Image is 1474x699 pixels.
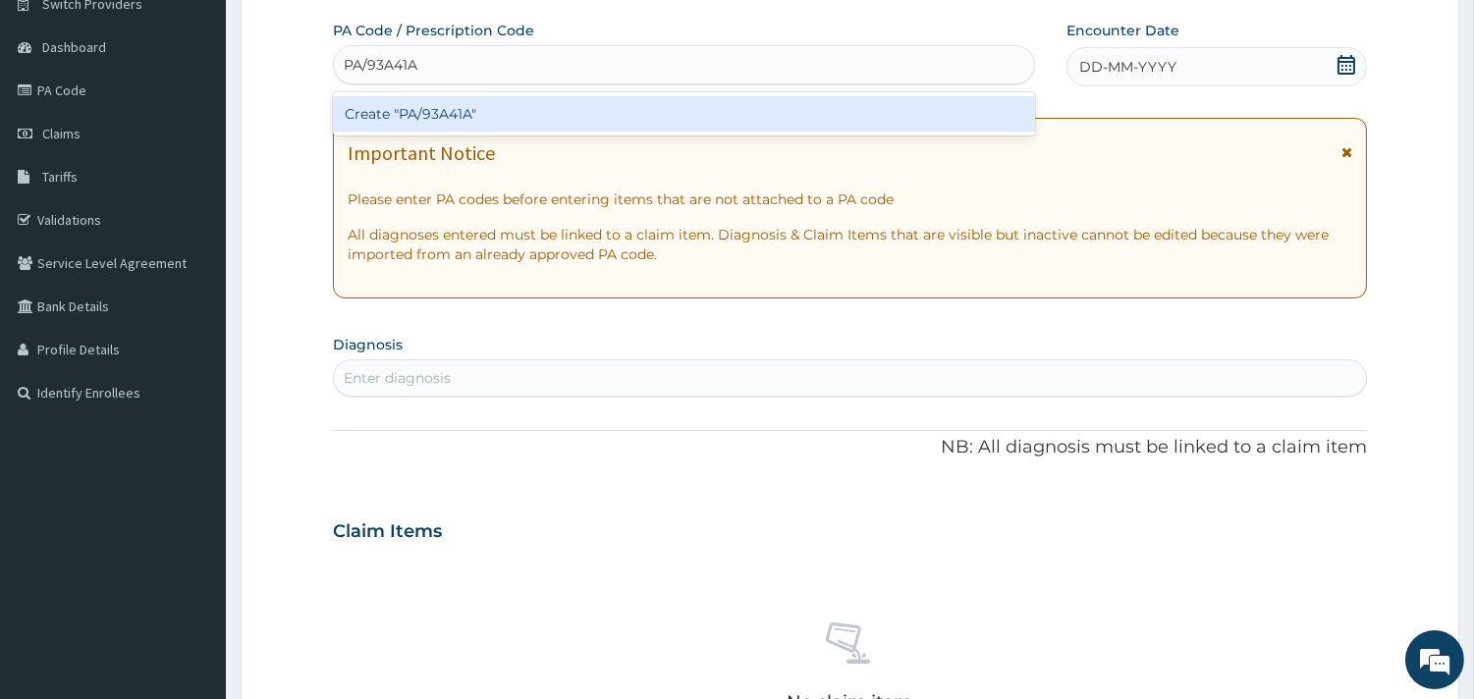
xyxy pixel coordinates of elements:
[344,368,451,388] div: Enter diagnosis
[348,225,1352,264] p: All diagnoses entered must be linked to a claim item. Diagnosis & Claim Items that are visible bu...
[333,21,534,40] label: PA Code / Prescription Code
[102,110,330,135] div: Chat with us now
[114,219,271,417] span: We're online!
[333,96,1035,132] div: Create "PA/93A41A"
[333,521,442,543] h3: Claim Items
[322,10,369,57] div: Minimize live chat window
[1066,21,1179,40] label: Encounter Date
[42,125,81,142] span: Claims
[348,189,1352,209] p: Please enter PA codes before entering items that are not attached to a PA code
[348,142,495,164] h1: Important Notice
[10,479,374,548] textarea: Type your message and hit 'Enter'
[333,335,403,354] label: Diagnosis
[42,168,78,186] span: Tariffs
[36,98,80,147] img: d_794563401_company_1708531726252_794563401
[42,38,106,56] span: Dashboard
[1079,57,1176,77] span: DD-MM-YYYY
[333,435,1367,460] p: NB: All diagnosis must be linked to a claim item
